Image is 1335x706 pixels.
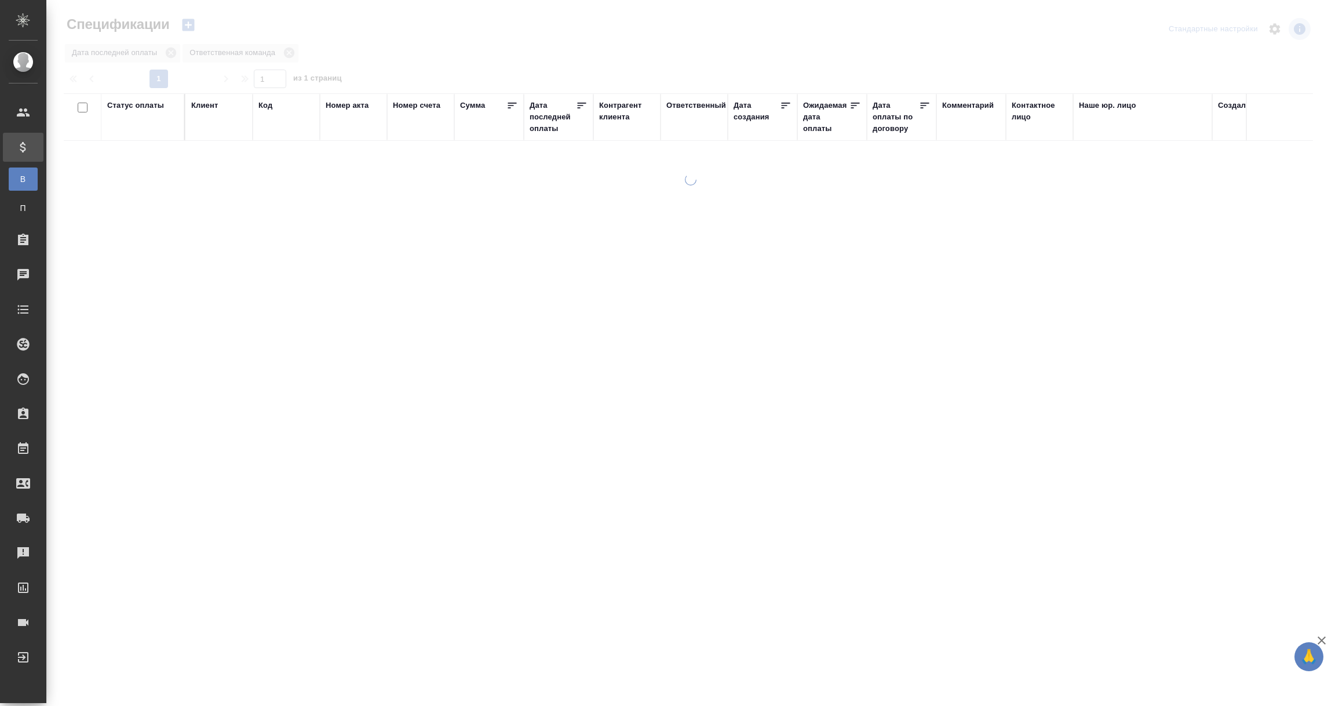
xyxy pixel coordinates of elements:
div: Контактное лицо [1012,100,1067,123]
div: Наше юр. лицо [1079,100,1136,111]
div: Сумма [460,100,485,111]
div: Дата последней оплаты [530,100,576,134]
button: 🙏 [1294,642,1323,671]
div: Номер акта [326,100,369,111]
div: Контрагент клиента [599,100,655,123]
div: Статус оплаты [107,100,164,111]
div: Клиент [191,100,218,111]
span: В [14,173,32,185]
a: В [9,168,38,191]
a: П [9,196,38,220]
div: Номер счета [393,100,440,111]
div: Комментарий [942,100,994,111]
div: Создал [1218,100,1246,111]
div: Код [258,100,272,111]
div: Ответственный [666,100,726,111]
div: Ожидаемая дата оплаты [803,100,849,134]
span: П [14,202,32,214]
div: Дата оплаты по договору [873,100,919,134]
span: 🙏 [1299,645,1319,669]
div: Дата создания [734,100,780,123]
